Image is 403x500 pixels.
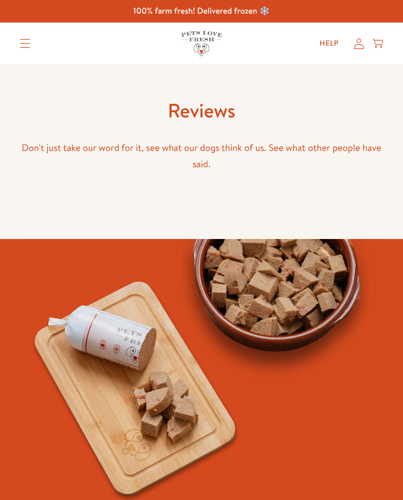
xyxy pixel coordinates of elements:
p: Don't just take our word for it, see what our dogs think of us. See what other people have said. [20,140,383,172]
summary: Translation missing: en.sections.header.menu [12,30,39,57]
img: Pets Love Fresh [181,31,222,56]
a: Help [311,33,347,54]
h1: Reviews [20,98,383,123]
